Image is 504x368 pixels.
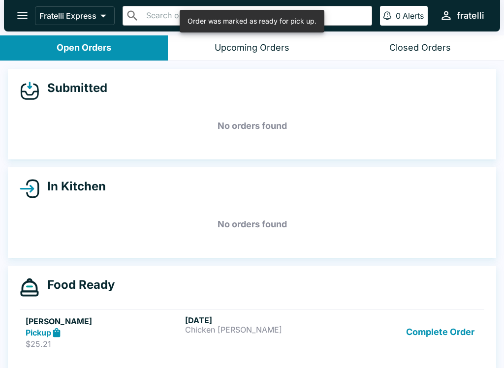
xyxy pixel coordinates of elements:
[185,325,341,334] p: Chicken [PERSON_NAME]
[39,81,107,95] h4: Submitted
[389,42,451,54] div: Closed Orders
[39,179,106,194] h4: In Kitchen
[143,9,368,23] input: Search orders by name or phone number
[403,11,424,21] p: Alerts
[39,277,115,292] h4: Food Ready
[35,6,115,25] button: Fratelli Express
[215,42,289,54] div: Upcoming Orders
[26,339,181,349] p: $25.21
[396,11,401,21] p: 0
[26,315,181,327] h5: [PERSON_NAME]
[188,13,316,30] div: Order was marked as ready for pick up.
[20,207,484,242] h5: No orders found
[57,42,111,54] div: Open Orders
[457,10,484,22] div: fratelli
[10,3,35,28] button: open drawer
[20,309,484,355] a: [PERSON_NAME]Pickup$25.21[DATE]Chicken [PERSON_NAME]Complete Order
[402,315,478,349] button: Complete Order
[39,11,96,21] p: Fratelli Express
[436,5,488,26] button: fratelli
[26,328,51,337] strong: Pickup
[20,108,484,144] h5: No orders found
[185,315,341,325] h6: [DATE]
